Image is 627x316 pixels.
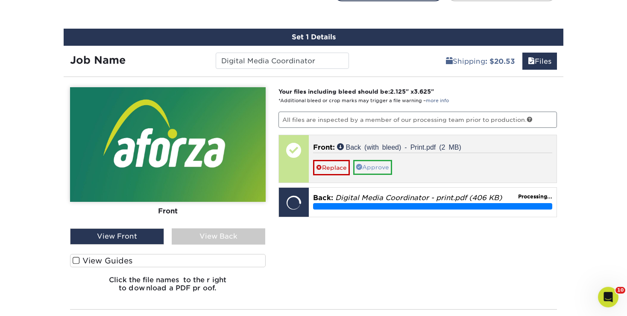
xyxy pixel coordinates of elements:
span: shipping [446,57,453,65]
em: Digital Media Coordinator - print.pdf (406 KB) [335,194,502,202]
a: Files [522,53,557,70]
label: View Guides [70,254,266,267]
div: View Front [70,228,164,245]
iframe: Intercom live chat [598,287,618,307]
strong: Your files including bleed should be: " x " [278,88,434,95]
b: : $20.53 [485,57,515,65]
h6: Click the file names to the right to download a PDF proof. [70,276,266,299]
a: Replace [313,160,350,175]
a: more info [426,98,449,103]
small: *Additional bleed or crop marks may trigger a file warning – [278,98,449,103]
input: Enter a job name [216,53,349,69]
strong: Job Name [70,54,126,66]
span: 3.625 [414,88,431,95]
div: Set 1 Details [64,29,563,46]
span: Front: [313,143,335,151]
div: View Back [172,228,266,245]
a: Shipping: $20.53 [440,53,520,70]
p: All files are inspected by a member of our processing team prior to production. [278,112,557,128]
a: Back (with bleed) - Print.pdf (2 MB) [337,143,461,150]
div: Front [70,202,266,221]
span: 10 [615,287,625,294]
a: Approve [353,160,392,174]
span: Back: [313,194,333,202]
span: 2.125 [390,88,406,95]
span: files [528,57,535,65]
